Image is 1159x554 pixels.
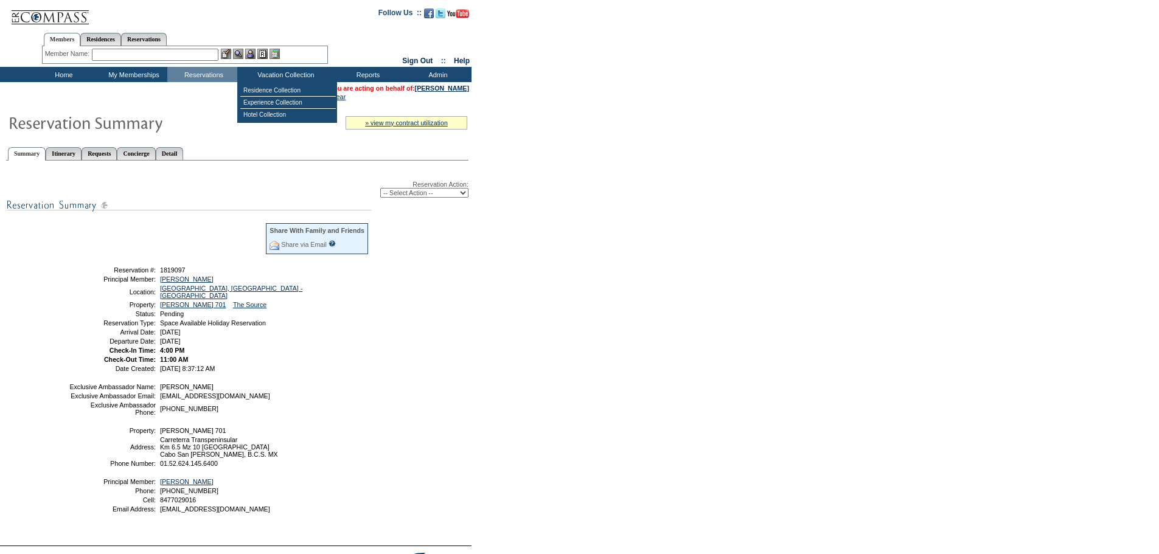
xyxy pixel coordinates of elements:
[69,505,156,513] td: Email Address:
[69,478,156,485] td: Principal Member:
[415,85,469,92] a: [PERSON_NAME]
[160,487,218,494] span: [PHONE_NUMBER]
[436,9,445,18] img: Follow us on Twitter
[69,319,156,327] td: Reservation Type:
[160,427,226,434] span: [PERSON_NAME] 701
[281,241,327,248] a: Share via Email
[447,12,469,19] a: Subscribe to our YouTube Channel
[245,49,256,59] img: Impersonate
[332,67,402,82] td: Reports
[160,365,215,372] span: [DATE] 8:37:12 AM
[436,12,445,19] a: Follow us on Twitter
[44,33,81,46] a: Members
[6,198,371,213] img: subTtlResSummary.gif
[240,85,336,97] td: Residence Collection
[97,67,167,82] td: My Memberships
[104,356,156,363] strong: Check-Out Time:
[117,147,155,160] a: Concierge
[69,365,156,372] td: Date Created:
[69,392,156,400] td: Exclusive Ambassador Email:
[330,93,346,100] a: Clear
[441,57,446,65] span: ::
[6,181,468,198] div: Reservation Action:
[402,67,472,82] td: Admin
[160,478,214,485] a: [PERSON_NAME]
[160,285,302,299] a: [GEOGRAPHIC_DATA], [GEOGRAPHIC_DATA] - [GEOGRAPHIC_DATA]
[233,301,266,308] a: The Source
[160,392,270,400] span: [EMAIL_ADDRESS][DOMAIN_NAME]
[447,9,469,18] img: Subscribe to our YouTube Channel
[160,275,214,283] a: [PERSON_NAME]
[402,57,433,65] a: Sign Out
[330,85,469,92] span: You are acting on behalf of:
[167,67,237,82] td: Reservations
[424,9,434,18] img: Become our fan on Facebook
[82,147,117,160] a: Requests
[160,266,186,274] span: 1819097
[160,505,270,513] span: [EMAIL_ADDRESS][DOMAIN_NAME]
[160,338,181,345] span: [DATE]
[160,347,184,354] span: 4:00 PM
[69,383,156,390] td: Exclusive Ambassador Name:
[454,57,470,65] a: Help
[160,319,266,327] span: Space Available Holiday Reservation
[27,67,97,82] td: Home
[69,266,156,274] td: Reservation #:
[69,285,156,299] td: Location:
[378,7,422,22] td: Follow Us ::
[160,436,278,458] span: Carreterra Transpeninsular Km 6.5 Mz 10 [GEOGRAPHIC_DATA] Cabo San [PERSON_NAME], B.C.S. MX
[365,119,448,126] a: » view my contract utilization
[257,49,268,59] img: Reservations
[270,49,280,59] img: b_calculator.gif
[45,49,92,59] div: Member Name:
[329,240,336,247] input: What is this?
[160,356,188,363] span: 11:00 AM
[69,496,156,504] td: Cell:
[69,301,156,308] td: Property:
[160,383,214,390] span: [PERSON_NAME]
[69,427,156,434] td: Property:
[69,328,156,336] td: Arrival Date:
[160,301,226,308] a: [PERSON_NAME] 701
[160,460,218,467] span: 01.52.624.145.6400
[69,401,156,416] td: Exclusive Ambassador Phone:
[270,227,364,234] div: Share With Family and Friends
[156,147,184,160] a: Detail
[69,310,156,317] td: Status:
[80,33,121,46] a: Residences
[69,338,156,345] td: Departure Date:
[69,436,156,458] td: Address:
[237,67,332,82] td: Vacation Collection
[160,405,218,412] span: [PHONE_NUMBER]
[240,97,336,109] td: Experience Collection
[69,275,156,283] td: Principal Member:
[160,328,181,336] span: [DATE]
[160,496,196,504] span: 8477029016
[240,109,336,120] td: Hotel Collection
[8,147,46,161] a: Summary
[121,33,167,46] a: Reservations
[46,147,82,160] a: Itinerary
[69,460,156,467] td: Phone Number:
[424,12,434,19] a: Become our fan on Facebook
[110,347,156,354] strong: Check-In Time:
[233,49,243,59] img: View
[221,49,231,59] img: b_edit.gif
[160,310,184,317] span: Pending
[8,110,251,134] img: Reservaton Summary
[69,487,156,494] td: Phone:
